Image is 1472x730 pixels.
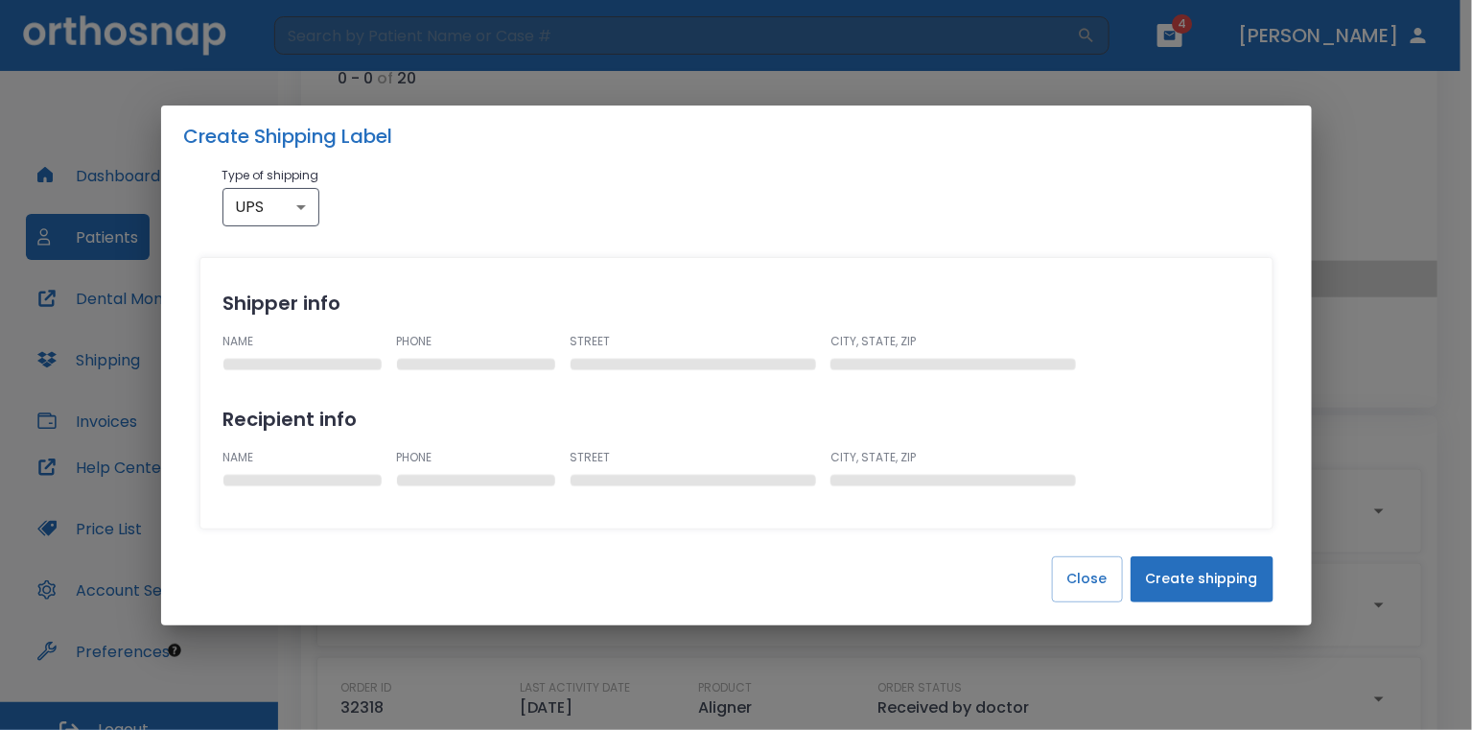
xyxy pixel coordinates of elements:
[1052,556,1123,602] button: Close
[830,333,1076,350] p: CITY, STATE, ZIP
[222,188,319,226] div: UPS
[223,449,382,466] p: NAME
[830,449,1076,466] p: CITY, STATE, ZIP
[1131,556,1273,602] button: Create shipping
[397,449,555,466] p: PHONE
[397,333,555,350] p: PHONE
[161,106,1312,167] h2: Create Shipping Label
[571,449,816,466] p: STREET
[223,333,382,350] p: NAME
[571,333,816,350] p: STREET
[222,167,319,184] p: Type of shipping
[223,405,1250,434] h2: Recipient info
[223,289,1250,318] h2: Shipper info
